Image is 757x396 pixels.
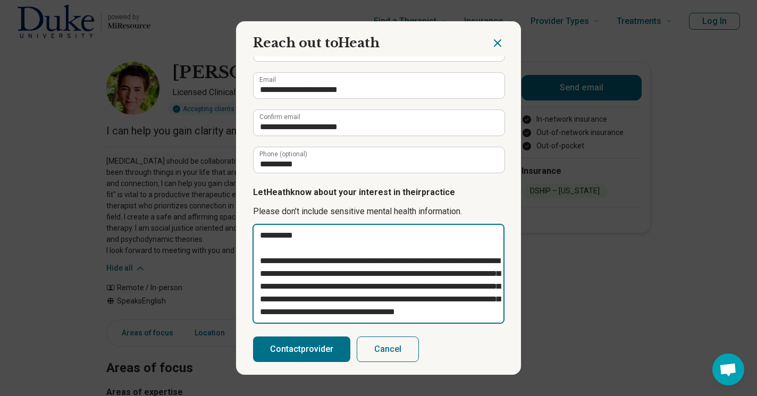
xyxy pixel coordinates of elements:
[253,336,350,362] button: Contactprovider
[259,77,276,83] label: Email
[253,35,380,50] span: Reach out to Heath
[253,186,504,199] p: Let Heath know about your interest in their practice
[491,37,504,49] button: Close dialog
[259,151,307,157] label: Phone (optional)
[259,114,300,120] label: Confirm email
[357,336,419,362] button: Cancel
[253,205,504,218] p: Please don’t include sensitive mental health information.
